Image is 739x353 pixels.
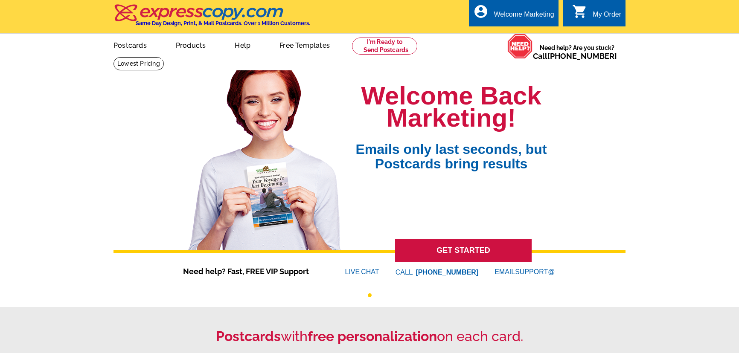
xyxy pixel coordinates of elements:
[346,85,556,129] h1: Welcome Back Marketing!
[266,35,343,55] a: Free Templates
[162,35,220,55] a: Products
[473,4,489,19] i: account_circle
[494,11,554,23] div: Welcome Marketing
[346,129,556,171] span: Emails only last seconds, but Postcards bring results
[345,267,361,277] font: LIVE
[572,4,588,19] i: shopping_cart
[395,239,532,262] a: GET STARTED
[136,20,310,26] h4: Same Day Design, Print, & Mail Postcards. Over 1 Million Customers.
[345,268,379,275] a: LIVECHAT
[113,10,310,26] a: Same Day Design, Print, & Mail Postcards. Over 1 Million Customers.
[547,52,617,61] a: [PHONE_NUMBER]
[533,52,617,61] span: Call
[183,266,320,277] span: Need help? Fast, FREE VIP Support
[515,267,556,277] font: SUPPORT@
[216,328,281,344] strong: Postcards
[507,34,533,59] img: help
[368,293,372,297] button: 1 of 1
[113,328,626,344] h2: with on each card.
[572,9,621,20] a: shopping_cart My Order
[221,35,264,55] a: Help
[100,35,160,55] a: Postcards
[183,64,346,250] img: welcome-back-logged-in.png
[308,328,437,344] strong: free personalization
[533,43,621,61] span: Need help? Are you stuck?
[593,11,621,23] div: My Order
